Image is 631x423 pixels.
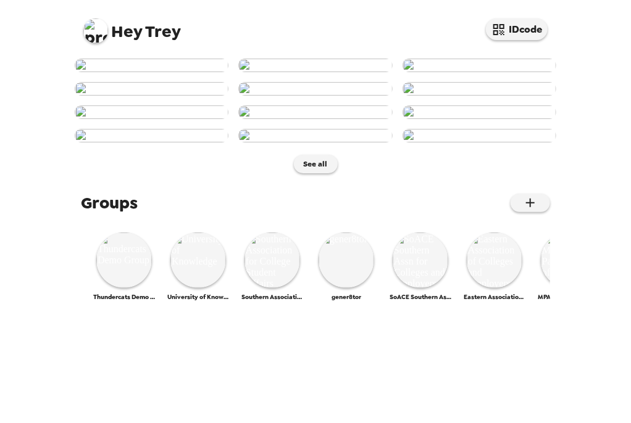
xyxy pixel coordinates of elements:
[167,293,229,301] span: University of Knowledge
[238,82,392,96] img: user-267011
[93,293,155,301] span: Thundercats Demo Group
[467,232,522,288] img: Eastern Association of Colleges and Employers
[75,82,228,96] img: user-267094
[81,192,138,214] span: Groups
[83,12,181,40] span: Trey
[238,59,392,72] img: user-267107
[111,20,142,43] span: Hey
[390,293,451,301] span: SoACE Southern Assn for Colleges and Employers
[403,129,556,142] img: user-264790
[75,105,228,119] img: user-266587
[83,18,108,43] img: profile pic
[238,129,392,142] img: user-264953
[403,105,556,119] img: user-265956
[294,155,338,173] button: See all
[96,232,152,288] img: Thundercats Demo Group
[241,293,303,301] span: Southern Association for College Student Affairs
[319,232,374,288] img: gener8tor
[403,82,556,96] img: user-266981
[75,129,228,142] img: user-265090
[464,293,525,301] span: Eastern Association of Colleges and Employers
[403,59,556,72] img: user-267095
[244,232,300,288] img: Southern Association for College Student Affairs
[332,293,361,301] span: gener8tor
[238,105,392,119] img: user-266066
[170,232,226,288] img: University of Knowledge
[541,232,596,288] img: MPACE Mountain Pacific Assn of Cols & Employs
[538,293,600,301] span: MPACE Mountain Pacific Assn of Cols & Employs
[75,59,228,72] img: user-268499
[486,18,548,40] button: IDcode
[393,232,448,288] img: SoACE Southern Assn for Colleges and Employers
